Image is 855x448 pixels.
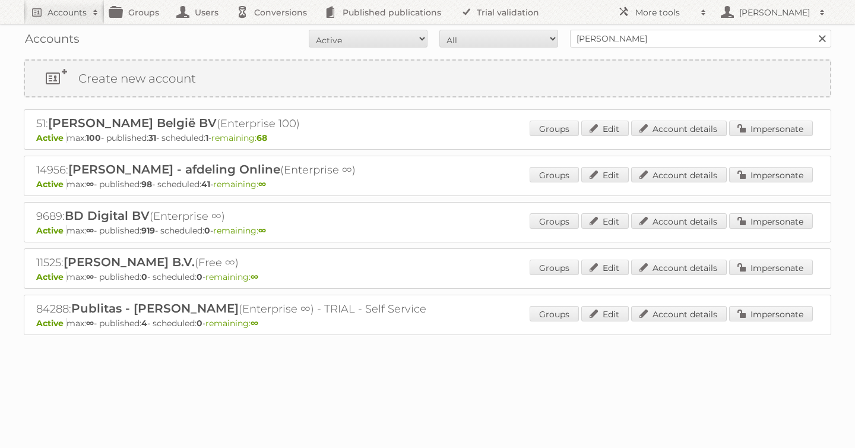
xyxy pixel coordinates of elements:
[581,167,629,182] a: Edit
[48,116,217,130] span: [PERSON_NAME] België BV
[251,318,258,329] strong: ∞
[631,260,727,275] a: Account details
[68,162,280,176] span: [PERSON_NAME] - afdeling Online
[736,7,813,18] h2: [PERSON_NAME]
[581,213,629,229] a: Edit
[631,121,727,136] a: Account details
[65,209,150,223] span: BD Digital BV
[36,179,66,190] span: Active
[729,260,813,275] a: Impersonate
[729,306,813,321] a: Impersonate
[71,301,239,316] span: Publitas - [PERSON_NAME]
[631,167,727,182] a: Account details
[197,318,202,329] strong: 0
[256,132,267,143] strong: 68
[258,179,266,190] strong: ∞
[36,225,66,236] span: Active
[36,301,452,317] h2: 84288: (Enterprise ∞) - TRIAL - Self Service
[36,179,819,190] p: max: - published: - scheduled: -
[86,179,94,190] strong: ∞
[36,132,66,143] span: Active
[729,213,813,229] a: Impersonate
[141,318,147,329] strong: 4
[213,179,266,190] span: remaining:
[530,306,579,321] a: Groups
[530,121,579,136] a: Groups
[530,213,579,229] a: Groups
[36,132,819,143] p: max: - published: - scheduled: -
[36,116,452,131] h2: 51: (Enterprise 100)
[211,132,267,143] span: remaining:
[36,318,819,329] p: max: - published: - scheduled: -
[141,272,147,282] strong: 0
[729,121,813,136] a: Impersonate
[86,318,94,329] strong: ∞
[631,213,727,229] a: Account details
[201,179,210,190] strong: 41
[205,132,208,143] strong: 1
[141,225,155,236] strong: 919
[25,61,830,96] a: Create new account
[581,306,629,321] a: Edit
[86,272,94,282] strong: ∞
[213,225,266,236] span: remaining:
[86,132,101,143] strong: 100
[530,260,579,275] a: Groups
[205,272,258,282] span: remaining:
[581,121,629,136] a: Edit
[258,225,266,236] strong: ∞
[36,272,819,282] p: max: - published: - scheduled: -
[64,255,195,269] span: [PERSON_NAME] B.V.
[47,7,87,18] h2: Accounts
[36,209,452,224] h2: 9689: (Enterprise ∞)
[205,318,258,329] span: remaining:
[251,272,258,282] strong: ∞
[36,318,66,329] span: Active
[631,306,727,321] a: Account details
[729,167,813,182] a: Impersonate
[581,260,629,275] a: Edit
[36,272,66,282] span: Active
[36,162,452,178] h2: 14956: (Enterprise ∞)
[635,7,695,18] h2: More tools
[141,179,152,190] strong: 98
[197,272,202,282] strong: 0
[148,132,156,143] strong: 31
[36,255,452,270] h2: 11525: (Free ∞)
[36,225,819,236] p: max: - published: - scheduled: -
[204,225,210,236] strong: 0
[86,225,94,236] strong: ∞
[530,167,579,182] a: Groups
